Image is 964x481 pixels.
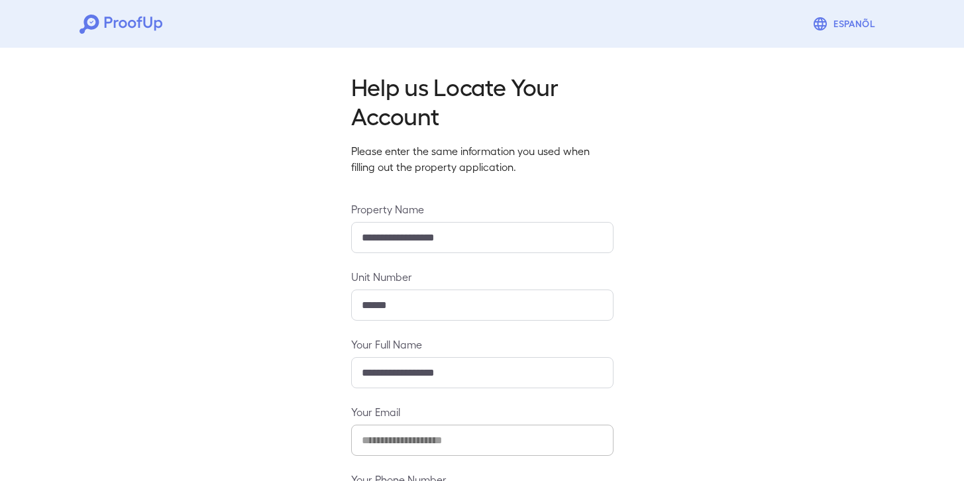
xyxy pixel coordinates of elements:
[807,11,884,37] button: Espanõl
[351,269,614,284] label: Unit Number
[351,404,614,419] label: Your Email
[351,143,614,175] p: Please enter the same information you used when filling out the property application.
[351,201,614,217] label: Property Name
[351,337,614,352] label: Your Full Name
[351,72,614,130] h2: Help us Locate Your Account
